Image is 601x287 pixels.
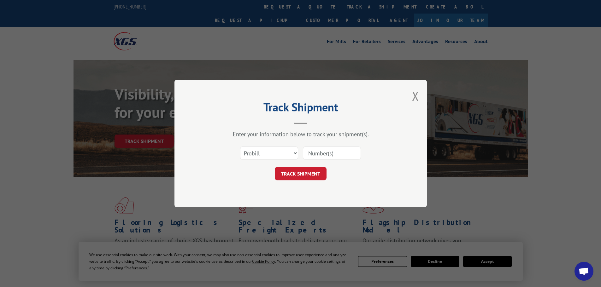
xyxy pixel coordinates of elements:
h2: Track Shipment [206,103,395,115]
div: Open chat [574,262,593,281]
button: TRACK SHIPMENT [275,167,327,180]
div: Enter your information below to track your shipment(s). [206,130,395,138]
button: Close modal [412,88,419,104]
input: Number(s) [303,146,361,160]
